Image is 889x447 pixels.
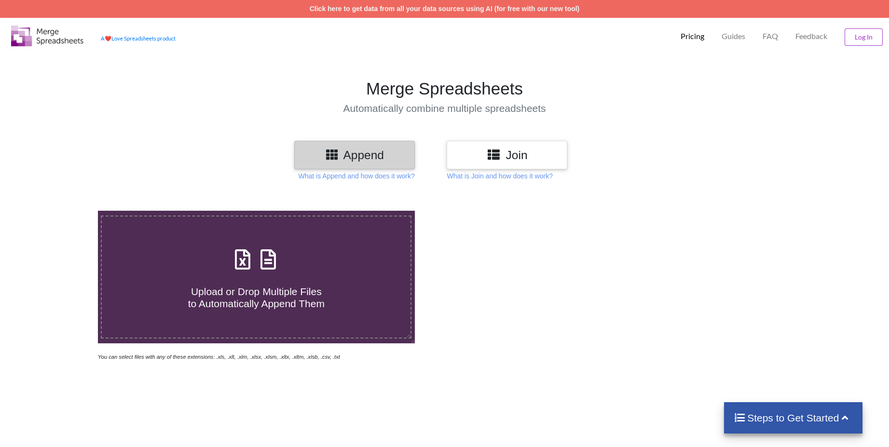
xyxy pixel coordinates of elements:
p: What is Append and how does it work? [299,171,415,181]
button: Log In [845,28,883,46]
span: Feedback [795,32,827,40]
a: Click here to get data from all your data sources using AI (for free with our new tool) [310,5,580,13]
h3: Join [454,148,560,162]
span: heart [105,35,111,41]
p: What is Join and how does it work? [447,171,552,181]
h3: Append [301,148,408,162]
img: Logo.png [11,26,83,46]
p: FAQ [763,31,778,41]
p: Pricing [681,31,704,41]
i: You can select files with any of these extensions: .xls, .xlt, .xlm, .xlsx, .xlsm, .xltx, .xltm, ... [98,354,340,360]
span: Upload or Drop Multiple Files to Automatically Append Them [188,286,325,309]
h4: Steps to Get Started [734,412,853,424]
a: AheartLove Spreadsheets product [101,35,176,41]
p: Guides [722,31,745,41]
